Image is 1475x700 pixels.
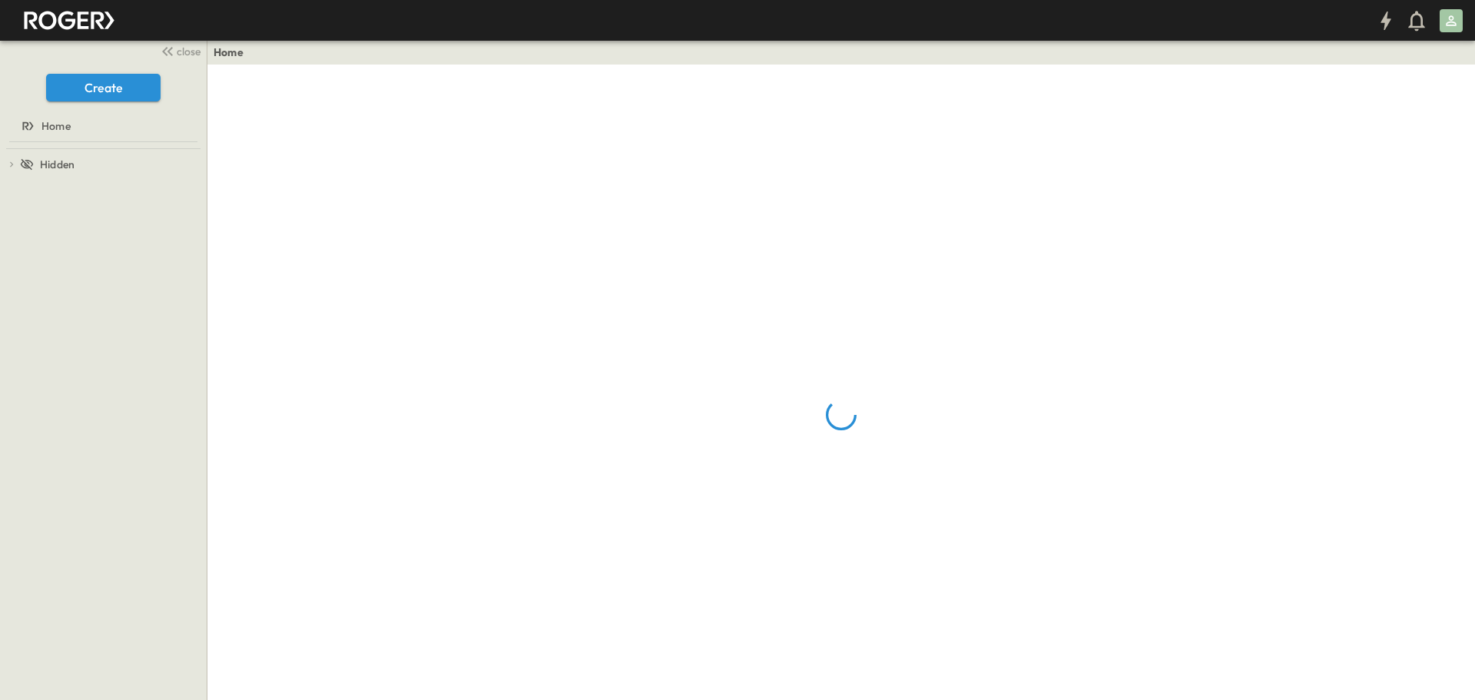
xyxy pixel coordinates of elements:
[46,74,161,101] button: Create
[41,118,71,134] span: Home
[214,45,244,60] a: Home
[214,45,253,60] nav: breadcrumbs
[3,115,201,137] a: Home
[177,44,201,59] span: close
[154,40,204,61] button: close
[40,157,75,172] span: Hidden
